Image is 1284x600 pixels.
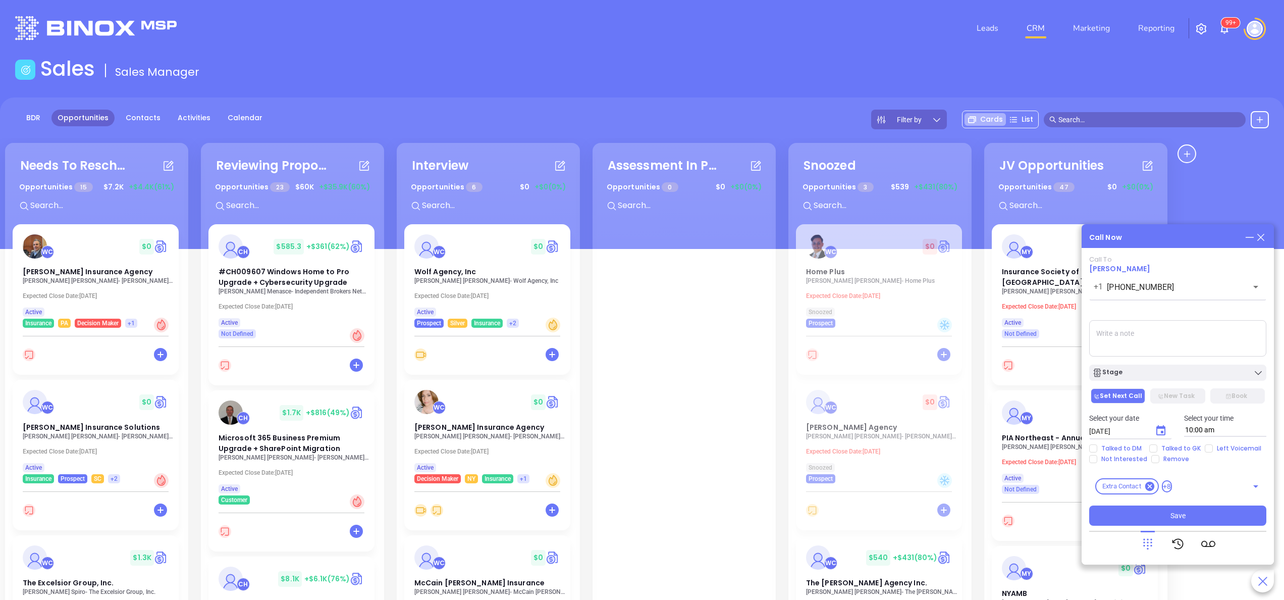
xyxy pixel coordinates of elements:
[937,473,952,488] div: Cold
[806,433,957,440] p: Wayne Vitale - Vitale Agency
[546,318,560,332] div: Warm
[1210,388,1265,404] button: Book
[139,394,154,410] span: $ 0
[215,178,290,196] p: Opportunities
[1249,479,1263,493] button: Open
[824,557,837,570] div: Walter Contreras
[1184,413,1267,424] p: Select your time
[417,473,458,484] span: Decision Maker
[992,224,1160,390] div: profileMegan Youmans$0Circle dollarInsurance Society of [GEOGRAPHIC_DATA][PERSON_NAME] [PERSON_NA...
[208,390,375,505] a: profileCarla Humber$1.7K+$816(49%)Circle dollarMicrosoft 365 Business Premium Upgrade + SharePoin...
[1133,561,1148,576] img: Quote
[1092,368,1122,378] div: Stage
[888,179,912,195] span: $ 539
[1002,433,1133,443] span: PIA Northeast - Annual Convention
[414,448,566,455] p: Expected Close Date: [DATE]
[20,110,46,126] a: BDR
[517,179,532,195] span: $ 0
[216,157,327,175] div: Reviewing Proposal
[15,16,177,40] img: logo
[23,545,47,570] img: The Excelsior Group, Inc.
[1097,444,1146,453] span: Talked to DM
[219,288,370,295] p: George Menasce - Independent Brokers Network, INC
[866,550,890,566] span: $ 540
[414,588,566,595] p: David Atkinson - McCain Atkinson Insurance
[1002,588,1028,598] span: NYAMB
[306,241,350,252] span: +$361 (62%)
[914,182,957,192] span: +$431 (80%)
[546,394,560,410] img: Quote
[154,394,169,410] a: Quote
[40,57,95,81] h1: Sales
[111,473,118,484] span: +2
[23,422,160,432] span: Davenport Insurance Solutions
[607,178,678,196] p: Opportunities
[1002,443,1153,451] p: Kimberly Zielinski - PIA
[897,116,922,123] span: Filter by
[1157,444,1205,453] span: Talked to GK
[172,110,217,126] a: Activities
[237,412,250,425] div: Carla Humber
[274,239,304,255] span: $ 585.3
[421,199,572,212] input: Search...
[23,588,174,595] p: David Spiro - The Excelsior Group, Inc.
[270,182,289,192] span: 23
[824,245,837,259] div: Walter Contreras
[1107,281,1234,293] input: Enter phone number or name
[41,557,54,570] div: Walter Contreras
[1020,567,1033,580] div: Megan Youmans
[25,318,51,329] span: Insurance
[41,401,54,414] div: Walter Contreras
[208,224,377,390] div: profileCarla Humber$585.3+$361(62%)Circle dollar#CH009607 Windows Home to Pro Upgrade + Cybersecu...
[433,557,446,570] div: Walter Contreras
[937,239,952,254] img: Quote
[1094,281,1103,293] p: +1
[485,473,511,484] span: Insurance
[1020,412,1033,425] div: Megan Youmans
[61,473,85,484] span: Prospect
[806,390,830,414] img: Vitale Agency
[466,182,482,192] span: 6
[219,401,243,425] img: Microsoft 365 Business Premium Upgrade + SharePoint Migration
[1008,199,1160,212] input: Search...
[404,151,572,224] div: InterviewOpportunities 6$0+$0(0%)
[824,401,837,414] div: Walter Contreras
[1159,455,1193,463] span: Remove
[23,448,174,455] p: Expected Close Date: [DATE]
[20,157,131,175] div: Needs To Reschedule
[809,307,832,318] span: Snoozed
[1002,234,1026,259] img: Insurance Society of Philadelphia
[128,318,135,329] span: +1
[806,448,957,455] p: Expected Close Date: [DATE]
[1002,459,1153,466] p: Expected Close Date: [DATE]
[992,390,1158,494] a: profileMegan Youmans$0Circle dollarPIA Northeast - Annual Convention[PERSON_NAME] [PERSON_NAME]- ...
[208,151,377,224] div: Reviewing ProposalOpportunities 23$60K+$35.9K(60%)
[414,292,566,299] p: Expected Close Date: [DATE]
[221,494,247,506] span: Customer
[509,318,516,329] span: +2
[13,380,179,483] a: profileWalter Contreras$0Circle dollar[PERSON_NAME] Insurance Solutions[PERSON_NAME] [PERSON_NAME...
[992,390,1160,546] div: profileMegan Youmans$0Circle dollarPIA Northeast - Annual Convention[PERSON_NAME] [PERSON_NAME]- ...
[225,199,377,212] input: Search...
[221,483,238,494] span: Active
[154,550,169,565] img: Quote
[804,157,856,175] div: Snoozed
[222,110,269,126] a: Calendar
[280,405,303,421] span: $ 1.7K
[937,550,952,565] a: Quote
[1023,18,1049,38] a: CRM
[13,224,179,328] a: profileWalter Contreras$0Circle dollar[PERSON_NAME] Insurance Agency[PERSON_NAME] [PERSON_NAME]- ...
[350,239,364,254] img: Quote
[1058,114,1240,125] input: Search…
[617,199,768,212] input: Search...
[1095,478,1159,494] div: Extra Contact
[74,182,92,192] span: 15
[546,550,560,565] img: Quote
[129,182,174,192] span: +$4.4K (61%)
[1134,18,1179,38] a: Reporting
[1004,328,1037,339] span: Not Defined
[713,179,728,195] span: $ 0
[531,394,546,410] span: $ 0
